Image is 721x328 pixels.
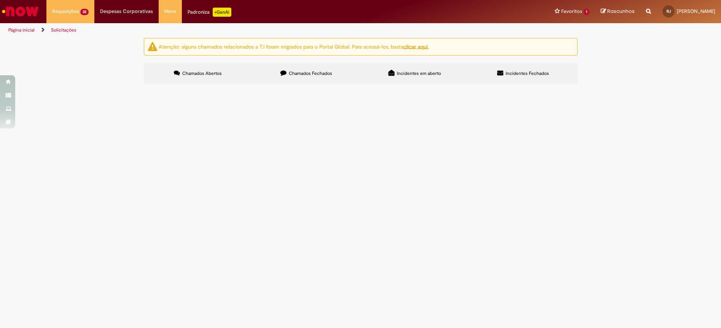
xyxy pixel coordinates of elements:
a: Solicitações [51,27,76,33]
span: Incidentes em aberto [397,70,441,76]
p: +GenAi [213,8,231,17]
span: More [164,8,176,15]
span: Rascunhos [607,8,635,15]
img: ServiceNow [1,4,40,19]
span: Requisições [52,8,79,15]
span: Favoritos [561,8,582,15]
a: Rascunhos [601,8,635,15]
span: RJ [667,9,671,14]
span: Incidentes Fechados [506,70,549,76]
a: Página inicial [8,27,35,33]
span: Despesas Corporativas [100,8,153,15]
span: 1 [584,9,589,15]
ul: Trilhas de página [6,23,475,37]
span: Chamados Fechados [289,70,332,76]
a: clicar aqui. [403,43,429,50]
div: Padroniza [188,8,231,17]
span: 32 [80,9,89,15]
ng-bind-html: Atenção: alguns chamados relacionados a T.I foram migrados para o Portal Global. Para acessá-los,... [159,43,429,50]
span: Chamados Abertos [182,70,222,76]
span: [PERSON_NAME] [677,8,715,14]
